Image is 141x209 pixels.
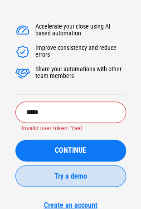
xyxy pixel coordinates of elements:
a: Create an account [15,200,126,209]
button: CONTINUE [15,140,126,161]
span: Try a demo [54,172,87,180]
img: Accelerate [15,23,30,38]
div: Improve consistency and reduce errors [35,44,126,59]
button: Try a demo [15,165,126,187]
p: Invalid user token: Yael [22,124,120,133]
div: Share your automations with other team members [35,66,126,80]
div: Accelerate your close using AI based automation [35,23,126,38]
img: Accelerate [15,66,30,80]
span: CONTINUE [55,147,86,154]
img: Accelerate [15,44,30,59]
